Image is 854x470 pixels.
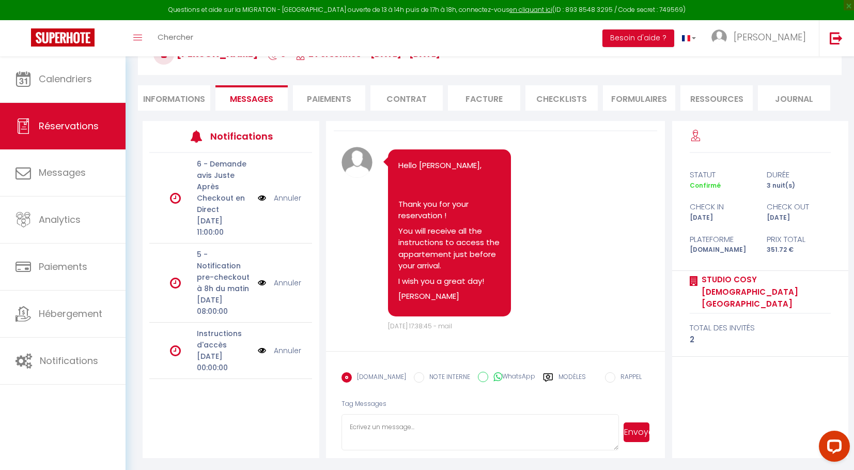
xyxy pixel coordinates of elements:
[274,192,301,204] a: Annuler
[690,333,831,346] div: 2
[760,245,837,255] div: 351.72 €
[150,20,201,56] a: Chercher
[398,160,501,172] p: Hello [PERSON_NAME],
[210,125,278,148] h3: Notifications
[683,213,760,223] div: [DATE]
[698,274,831,310] a: Studio cosy [DEMOGRAPHIC_DATA][GEOGRAPHIC_DATA]
[341,147,372,178] img: avatar.png
[690,181,721,190] span: Confirmé
[197,351,251,373] p: [DATE] 00:00:00
[448,85,520,111] li: Facture
[734,31,806,43] span: [PERSON_NAME]
[624,422,650,442] button: Envoyer
[704,20,819,56] a: ... [PERSON_NAME]
[258,277,266,289] img: NO IMAGE
[40,354,98,367] span: Notifications
[683,233,760,246] div: Plateforme
[509,5,552,14] a: en cliquant ici
[398,276,501,287] p: I wish you a great day!
[811,427,854,470] iframe: LiveChat chat widget
[31,28,95,47] img: Super Booking
[370,85,443,111] li: Contrat
[39,307,102,320] span: Hébergement
[197,249,251,294] p: 5 - Notification pre-checkout à 8h du matin
[602,29,674,47] button: Besoin d'aide ?
[274,345,301,356] a: Annuler
[488,372,535,383] label: WhatsApp
[760,213,837,223] div: [DATE]
[558,372,586,390] label: Modèles
[258,345,266,356] img: NO IMAGE
[690,322,831,334] div: total des invités
[758,85,830,111] li: Journal
[680,85,753,111] li: Ressources
[398,199,501,222] p: Thank you for your reservation !
[683,245,760,255] div: [DOMAIN_NAME]
[424,372,470,384] label: NOTE INTERNE
[39,119,99,132] span: Réservations
[39,260,87,273] span: Paiements
[830,32,843,44] img: logout
[293,85,365,111] li: Paiements
[760,169,837,181] div: durée
[398,291,501,302] p: [PERSON_NAME]
[258,192,266,204] img: NO IMAGE
[525,85,598,111] li: CHECKLISTS
[197,294,251,317] p: [DATE] 08:00:00
[352,372,406,384] label: [DOMAIN_NAME]
[39,213,81,226] span: Analytics
[603,85,675,111] li: FORMULAIRES
[39,72,92,85] span: Calendriers
[197,328,251,351] p: Instructions d'accès
[711,29,727,45] img: ...
[398,225,501,272] p: You will receive all the instructions to access the appartement just before your arrival.
[760,233,837,246] div: Prix total
[683,169,760,181] div: statut
[615,372,642,384] label: RAPPEL
[760,201,837,213] div: check out
[197,215,251,238] p: [DATE] 11:00:00
[388,322,452,330] span: [DATE] 17:38:45 - mail
[230,93,273,105] span: Messages
[138,85,210,111] li: Informations
[39,166,86,179] span: Messages
[760,181,837,191] div: 3 nuit(s)
[197,158,251,215] p: 6 - Demande avis Juste Après Checkout en Direct
[158,32,193,42] span: Chercher
[341,399,386,408] span: Tag Messages
[274,277,301,289] a: Annuler
[683,201,760,213] div: check in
